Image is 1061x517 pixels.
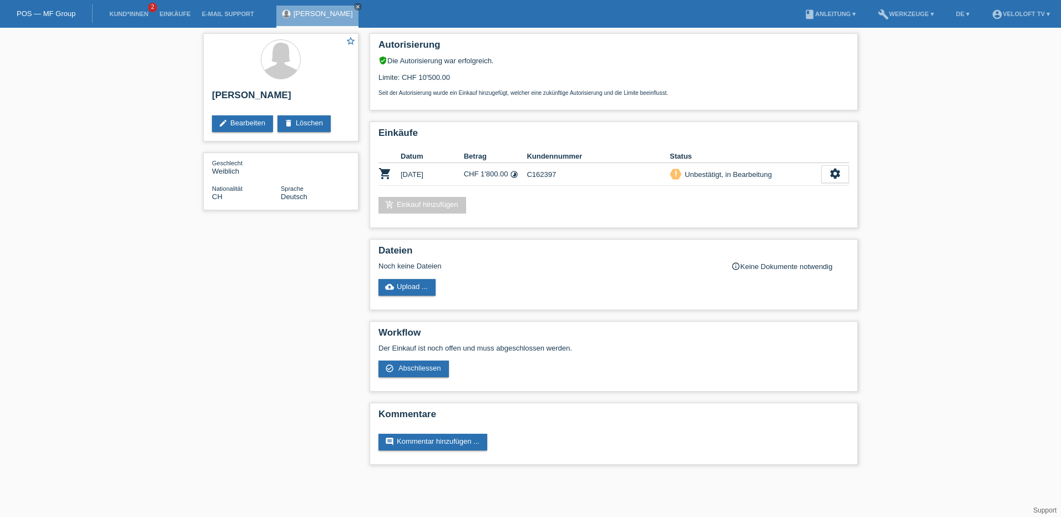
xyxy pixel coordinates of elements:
[398,364,441,372] span: Abschliessen
[346,36,356,48] a: star_border
[378,65,849,96] div: Limite: CHF 10'500.00
[281,185,304,192] span: Sprache
[829,168,841,180] i: settings
[378,361,449,377] a: check_circle_outline Abschliessen
[385,437,394,446] i: comment
[277,115,331,132] a: deleteLöschen
[672,170,680,178] i: priority_high
[799,11,861,17] a: bookAnleitung ▾
[385,200,394,209] i: add_shopping_cart
[986,11,1055,17] a: account_circleVeloLoft TV ▾
[148,3,157,12] span: 2
[378,39,849,56] h2: Autorisierung
[212,185,242,192] span: Nationalität
[510,170,518,179] i: Fixe Raten (24 Raten)
[378,56,849,65] div: Die Autorisierung war erfolgreich.
[872,11,939,17] a: buildWerkzeuge ▾
[17,9,75,18] a: POS — MF Group
[378,262,718,270] div: Noch keine Dateien
[1033,506,1057,514] a: Support
[378,344,849,352] p: Der Einkauf ist noch offen und muss abgeschlossen werden.
[346,36,356,46] i: star_border
[378,90,849,96] p: Seit der Autorisierung wurde ein Einkauf hinzugefügt, welcher eine zukünftige Autorisierung und d...
[378,167,392,180] i: POSP00026962
[378,327,849,344] h2: Workflow
[878,9,889,20] i: build
[385,364,394,373] i: check_circle_outline
[681,169,772,180] div: Unbestätigt, in Bearbeitung
[196,11,260,17] a: E-Mail Support
[992,9,1003,20] i: account_circle
[294,9,353,18] a: [PERSON_NAME]
[378,56,387,65] i: verified_user
[212,159,281,175] div: Weiblich
[219,119,228,128] i: edit
[378,409,849,425] h2: Kommentare
[951,11,975,17] a: DE ▾
[401,163,464,186] td: [DATE]
[212,115,273,132] a: editBearbeiten
[670,150,821,163] th: Status
[212,90,350,107] h2: [PERSON_NAME]
[731,262,740,271] i: info_outline
[355,4,361,9] i: close
[378,197,466,214] a: add_shopping_cartEinkauf hinzufügen
[378,245,849,262] h2: Dateien
[354,3,362,11] a: close
[401,150,464,163] th: Datum
[464,150,527,163] th: Betrag
[378,279,436,296] a: cloud_uploadUpload ...
[385,282,394,291] i: cloud_upload
[281,192,307,201] span: Deutsch
[527,150,670,163] th: Kundennummer
[212,160,242,166] span: Geschlecht
[464,163,527,186] td: CHF 1'800.00
[154,11,196,17] a: Einkäufe
[284,119,293,128] i: delete
[378,128,849,144] h2: Einkäufe
[731,262,849,271] div: Keine Dokumente notwendig
[104,11,154,17] a: Kund*innen
[378,434,487,450] a: commentKommentar hinzufügen ...
[212,192,223,201] span: Schweiz
[804,9,815,20] i: book
[527,163,670,186] td: C162397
